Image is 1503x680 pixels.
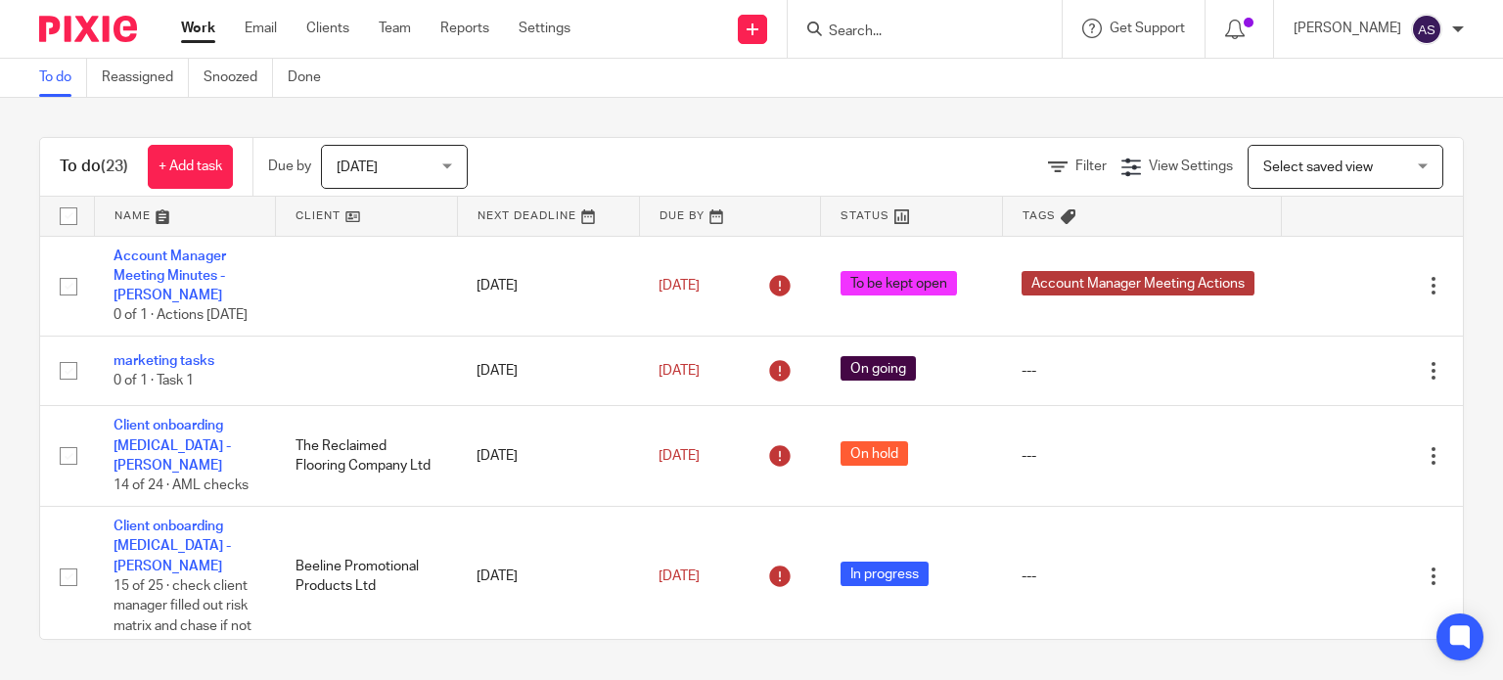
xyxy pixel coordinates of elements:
h1: To do [60,157,128,177]
p: Due by [268,157,311,176]
a: To do [39,59,87,97]
a: Team [379,19,411,38]
a: Account Manager Meeting Minutes - [PERSON_NAME] [114,249,226,303]
a: Client onboarding [MEDICAL_DATA] - [PERSON_NAME] [114,419,231,473]
input: Search [827,23,1003,41]
span: 14 of 24 · AML checks [114,479,249,493]
a: Settings [519,19,570,38]
a: Reassigned [102,59,189,97]
span: 0 of 1 · Actions [DATE] [114,309,248,323]
span: Account Manager Meeting Actions [1022,271,1254,295]
div: --- [1022,361,1261,381]
a: + Add task [148,145,233,189]
span: [DATE] [659,364,700,378]
span: [DATE] [659,569,700,583]
span: Filter [1075,159,1107,173]
a: Reports [440,19,489,38]
img: Pixie [39,16,137,42]
a: Email [245,19,277,38]
td: [DATE] [457,337,639,406]
span: (23) [101,159,128,174]
span: [DATE] [659,449,700,463]
span: [DATE] [337,160,378,174]
div: --- [1022,567,1261,586]
span: View Settings [1149,159,1233,173]
span: To be kept open [841,271,957,295]
a: Snoozed [204,59,273,97]
span: 0 of 1 · Task 1 [114,374,194,387]
a: Client onboarding [MEDICAL_DATA] - [PERSON_NAME] [114,520,231,573]
img: svg%3E [1411,14,1442,45]
span: On hold [841,441,908,466]
td: [DATE] [457,406,639,507]
td: The Reclaimed Flooring Company Ltd [276,406,458,507]
span: 15 of 25 · check client manager filled out risk matrix and chase if not [114,579,251,633]
a: Work [181,19,215,38]
div: --- [1022,446,1261,466]
span: In progress [841,562,929,586]
span: Get Support [1110,22,1185,35]
span: [DATE] [659,279,700,293]
p: [PERSON_NAME] [1294,19,1401,38]
a: marketing tasks [114,354,214,368]
td: [DATE] [457,236,639,337]
span: Select saved view [1263,160,1373,174]
span: On going [841,356,916,381]
td: [DATE] [457,506,639,647]
a: Done [288,59,336,97]
span: Tags [1023,210,1056,221]
a: Clients [306,19,349,38]
td: Beeline Promotional Products Ltd [276,506,458,647]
